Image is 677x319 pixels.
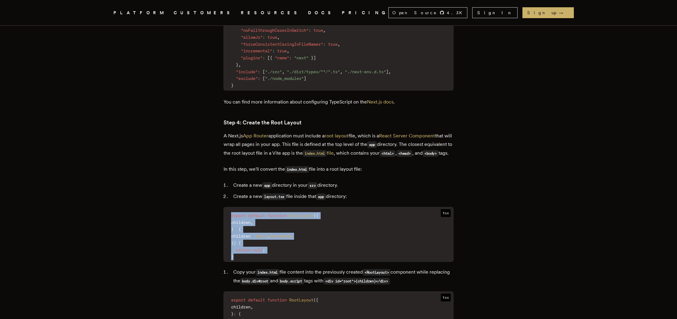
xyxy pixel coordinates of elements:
span: 4.3 K [447,10,466,16]
code: app [367,141,377,148]
span: children [231,220,250,225]
span: return [236,248,250,252]
span: : [289,55,292,60]
span: { [316,298,318,302]
span: : [234,227,236,232]
span: { [316,213,318,218]
span: } [231,241,234,245]
span: : [258,69,260,74]
span: { [238,311,241,316]
span: export [231,298,246,302]
span: ] [313,55,316,60]
a: CUSTOMERS [174,9,234,17]
span: { [270,55,272,60]
h3: Step 4: Create the Root Layout [224,118,453,127]
span: "include" [236,69,258,74]
a: index.htmlfile [303,150,334,156]
a: root layout [325,133,348,139]
li: Create a new directory in your directory. [231,181,453,190]
span: true [313,28,323,33]
span: { [238,241,241,245]
span: true [267,35,277,40]
code: app [262,182,272,189]
span: . [267,234,270,238]
span: RootLayout [289,213,313,218]
span: default [248,213,265,218]
code: <head> [397,150,412,157]
span: , [282,69,284,74]
a: Sign In [472,7,518,18]
span: { [238,227,241,232]
span: "name" [275,55,289,60]
span: "next" [294,55,309,60]
span: , [250,220,253,225]
span: "./dist/types/**/*.ts" [287,69,340,74]
span: true [328,42,338,47]
span: } [231,311,234,316]
span: "./next-env.d.ts" [345,69,386,74]
p: You can find more information about configuring TypeScript on the . [224,98,453,106]
span: [ [263,76,265,81]
span: export [231,213,246,218]
code: <html> [380,150,395,157]
span: } [236,62,238,67]
span: , [340,69,342,74]
span: ] [386,69,388,74]
code: index.html [303,150,327,157]
span: default [248,298,265,302]
span: ] [304,76,306,81]
li: Create a new file inside that directory: [231,192,453,201]
span: ; [263,248,265,252]
span: function [267,213,287,218]
span: Open Source [392,10,437,16]
span: React [255,234,267,238]
span: : [250,234,253,238]
span: : [234,311,236,316]
code: body.script [278,278,304,284]
code: app [316,193,326,200]
span: : [323,42,325,47]
code: body.div#root [240,278,270,284]
li: Copy your file content into the previously created component while replacing the and tags with [231,268,453,285]
code: <RootLayout> [363,269,391,276]
span: } [231,83,234,88]
span: "./node_modules" [265,76,304,81]
span: [ [263,69,265,74]
a: App Router [243,133,268,139]
a: Next.js docs [367,99,394,105]
button: RESOURCES [241,9,301,17]
a: React Server Component [379,133,435,139]
span: } [231,254,234,259]
span: , [250,304,253,309]
span: , [323,28,325,33]
span: ReactNode [270,234,292,238]
span: : [263,55,265,60]
span: [ [267,55,270,60]
code: index.html [256,269,280,276]
code: <body> [423,150,438,157]
span: ( [313,213,316,218]
span: tsx [441,209,451,217]
span: function [267,298,287,302]
span: : [258,76,260,81]
code: <div id="root">{children}</div> [323,278,390,284]
code: src [308,182,317,189]
a: PRICING [342,9,388,17]
button: PLATFORM [113,9,166,17]
code: layout.tsx [262,193,286,200]
p: A Next.js application must include a file, which is a that will wrap all pages in your app. This ... [224,132,453,158]
span: : [263,35,265,40]
span: → [559,10,569,16]
span: , [388,69,391,74]
span: , [238,62,241,67]
span: "./src" [265,69,282,74]
span: , [338,42,340,47]
span: ) [234,241,236,245]
span: children [231,234,250,238]
span: null [253,248,263,252]
span: RootLayout [289,298,313,302]
span: "forceConsistentCasingInFileNames" [241,42,323,47]
span: children [231,304,250,309]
